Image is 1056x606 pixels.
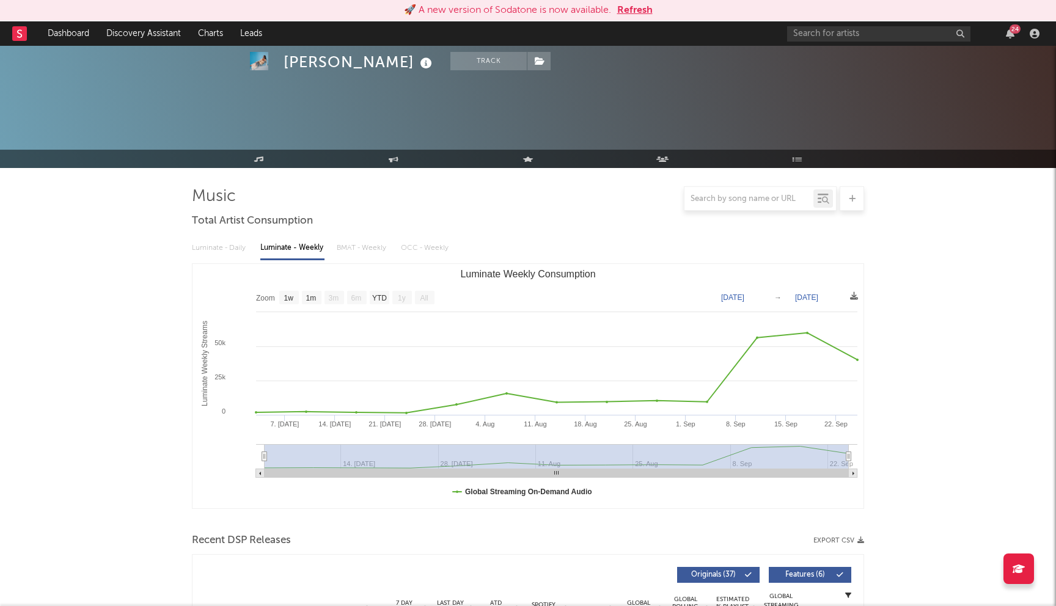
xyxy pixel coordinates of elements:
[192,214,313,228] span: Total Artist Consumption
[685,571,741,579] span: Originals ( 37 )
[192,533,291,548] span: Recent DSP Releases
[420,294,428,302] text: All
[193,264,864,508] svg: Luminate Weekly Consumption
[769,567,851,583] button: Features(6)
[1006,29,1014,38] button: 24
[460,269,595,279] text: Luminate Weekly Consumption
[617,3,653,18] button: Refresh
[284,52,435,72] div: [PERSON_NAME]
[404,3,611,18] div: 🚀 A new version of Sodatone is now available.
[369,420,401,428] text: 21. [DATE]
[721,293,744,302] text: [DATE]
[318,420,351,428] text: 14. [DATE]
[329,294,339,302] text: 3m
[830,460,853,467] text: 22. Sep
[215,373,226,381] text: 25k
[270,420,299,428] text: 7. [DATE]
[215,339,226,346] text: 50k
[200,321,209,406] text: Luminate Weekly Streams
[351,294,362,302] text: 6m
[372,294,387,302] text: YTD
[574,420,596,428] text: 18. Aug
[256,294,275,302] text: Zoom
[419,420,451,428] text: 28. [DATE]
[39,21,98,46] a: Dashboard
[398,294,406,302] text: 1y
[684,194,813,204] input: Search by song name or URL
[676,420,695,428] text: 1. Sep
[475,420,494,428] text: 4. Aug
[306,294,317,302] text: 1m
[98,21,189,46] a: Discovery Assistant
[284,294,294,302] text: 1w
[222,407,226,415] text: 0
[777,571,833,579] span: Features ( 6 )
[824,420,848,428] text: 22. Sep
[624,420,647,428] text: 25. Aug
[1010,24,1021,34] div: 24
[795,293,818,302] text: [DATE]
[774,293,782,302] text: →
[524,420,546,428] text: 11. Aug
[189,21,232,46] a: Charts
[677,567,760,583] button: Originals(37)
[787,26,970,42] input: Search for artists
[726,420,746,428] text: 8. Sep
[465,487,592,496] text: Global Streaming On-Demand Audio
[232,21,271,46] a: Leads
[774,420,798,428] text: 15. Sep
[813,537,864,544] button: Export CSV
[450,52,527,70] button: Track
[260,238,324,258] div: Luminate - Weekly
